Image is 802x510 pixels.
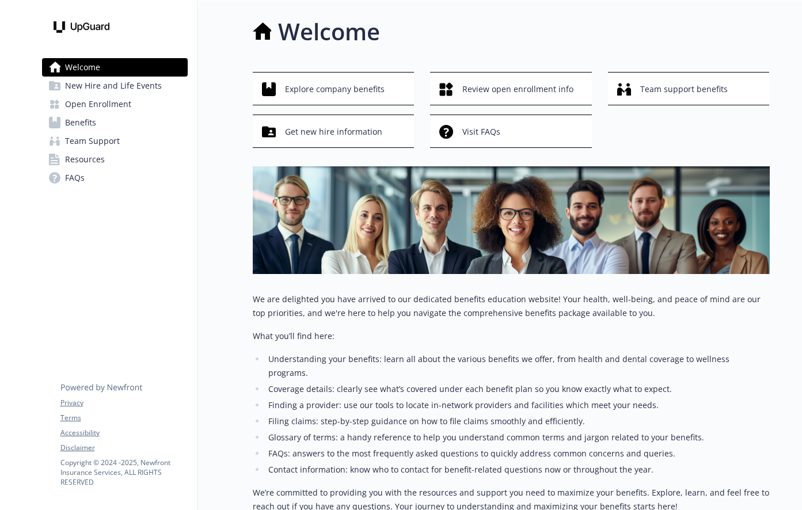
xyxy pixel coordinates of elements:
[65,132,120,150] span: Team Support
[42,95,188,113] a: Open Enrollment
[65,95,131,113] span: Open Enrollment
[430,115,592,148] button: Visit FAQs
[42,58,188,77] a: Welcome
[42,169,188,187] a: FAQs
[265,382,770,396] li: Coverage details: clearly see what’s covered under each benefit plan so you know exactly what to ...
[608,72,770,105] button: Team support benefits
[265,431,770,444] li: Glossary of terms: a handy reference to help you understand common terms and jargon related to yo...
[462,78,573,100] span: Review open enrollment info
[42,132,188,150] a: Team Support
[253,292,770,320] p: We are delighted you have arrived to our dedicated benefits education website! Your health, well-...
[65,77,162,95] span: New Hire and Life Events
[65,113,96,132] span: Benefits
[285,78,385,100] span: Explore company benefits
[265,398,770,412] li: Finding a provider: use our tools to locate in-network providers and facilities which meet your n...
[278,14,380,49] h1: Welcome
[60,398,187,408] a: Privacy
[60,413,187,423] a: Terms
[430,72,592,105] button: Review open enrollment info
[65,169,85,187] span: FAQs
[462,121,500,143] span: Visit FAQs
[42,113,188,132] a: Benefits
[60,428,187,438] a: Accessibility
[640,78,728,100] span: Team support benefits
[265,414,770,428] li: Filing claims: step-by-step guidance on how to file claims smoothly and efficiently.
[60,443,187,453] a: Disclaimer
[65,150,105,169] span: Resources
[265,463,770,477] li: Contact information: know who to contact for benefit-related questions now or throughout the year.
[42,77,188,95] a: New Hire and Life Events
[65,58,100,77] span: Welcome
[253,72,415,105] button: Explore company benefits
[265,352,770,380] li: Understanding your benefits: learn all about the various benefits we offer, from health and denta...
[42,150,188,169] a: Resources
[253,115,415,148] button: Get new hire information
[60,458,187,487] p: Copyright © 2024 - 2025 , Newfront Insurance Services, ALL RIGHTS RESERVED
[253,166,770,274] img: overview page banner
[285,121,382,143] span: Get new hire information
[265,447,770,460] li: FAQs: answers to the most frequently asked questions to quickly address common concerns and queries.
[253,329,770,343] p: What you’ll find here:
